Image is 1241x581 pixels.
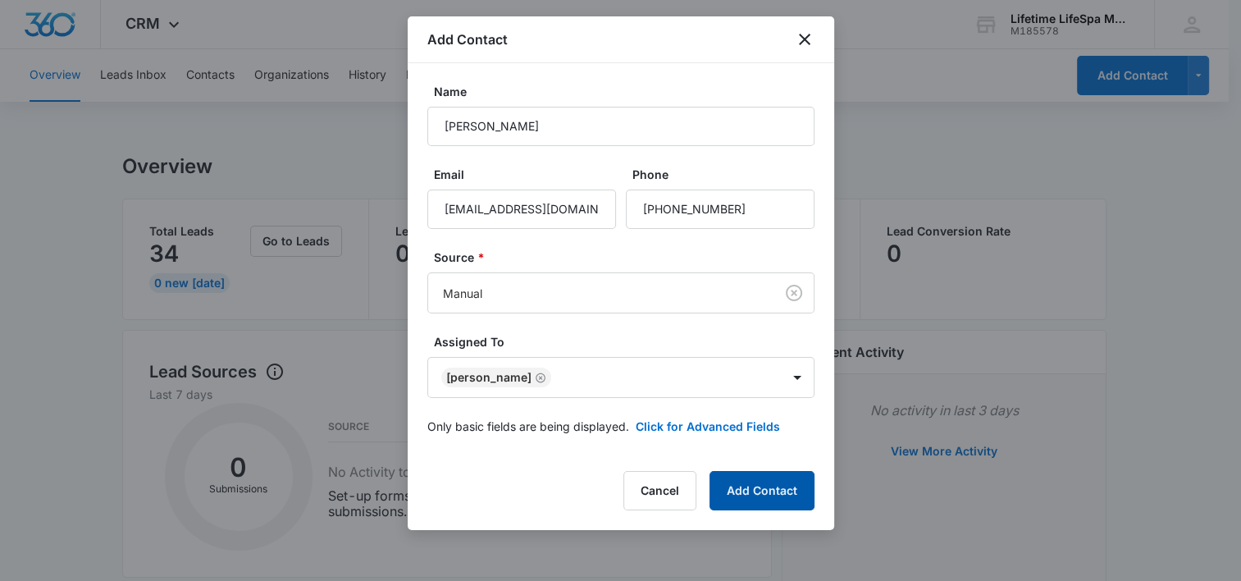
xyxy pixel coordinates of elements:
[532,372,546,383] div: Remove Stephanie Astor
[434,249,821,266] label: Source
[434,83,821,100] label: Name
[427,190,616,229] input: Email
[709,471,814,510] button: Add Contact
[427,30,508,49] h1: Add Contact
[623,471,696,510] button: Cancel
[795,30,814,49] button: close
[626,190,814,229] input: Phone
[434,166,623,183] label: Email
[636,418,780,435] button: Click for Advanced Fields
[434,333,821,350] label: Assigned To
[632,166,821,183] label: Phone
[427,418,629,435] p: Only basic fields are being displayed.
[781,280,807,306] button: Clear
[427,107,814,146] input: Name
[446,372,532,383] div: [PERSON_NAME]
